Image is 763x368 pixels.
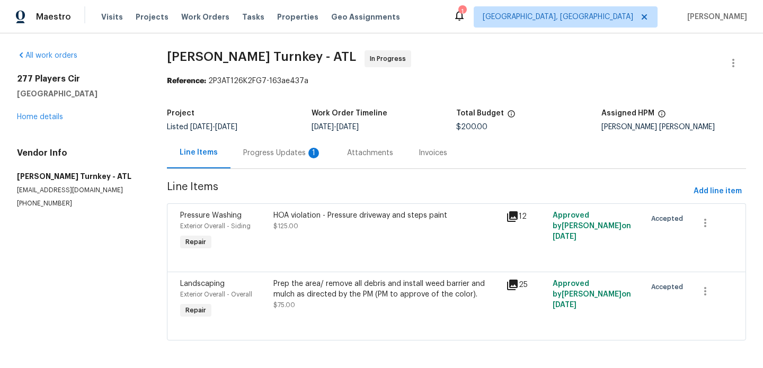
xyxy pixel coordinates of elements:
span: [DATE] [215,123,237,131]
div: 1 [308,148,319,158]
span: Pressure Washing [180,212,242,219]
div: 25 [506,279,546,291]
span: [GEOGRAPHIC_DATA], [GEOGRAPHIC_DATA] [483,12,633,22]
span: Accepted [651,282,687,292]
div: 1 [458,6,466,17]
div: [PERSON_NAME] [PERSON_NAME] [601,123,746,131]
span: $125.00 [273,223,298,229]
span: [DATE] [190,123,212,131]
div: Line Items [180,147,218,158]
span: Line Items [167,182,689,201]
span: Landscaping [180,280,225,288]
span: Listed [167,123,237,131]
span: [DATE] [553,233,576,240]
span: Repair [181,237,210,247]
span: Accepted [651,213,687,224]
h5: Total Budget [456,110,504,117]
span: Exterior Overall - Overall [180,291,252,298]
div: Invoices [419,148,447,158]
span: The hpm assigned to this work order. [658,110,666,123]
span: [DATE] [553,301,576,309]
span: $200.00 [456,123,487,131]
span: - [190,123,237,131]
h5: [GEOGRAPHIC_DATA] [17,88,141,99]
span: Visits [101,12,123,22]
span: Tasks [242,13,264,21]
a: All work orders [17,52,77,59]
button: Add line item [689,182,746,201]
span: Properties [277,12,318,22]
div: Attachments [347,148,393,158]
p: [PHONE_NUMBER] [17,199,141,208]
span: - [312,123,359,131]
div: HOA violation - Pressure driveway and steps paint [273,210,500,221]
span: $75.00 [273,302,295,308]
span: Maestro [36,12,71,22]
span: Approved by [PERSON_NAME] on [553,280,631,309]
h5: Assigned HPM [601,110,654,117]
a: Home details [17,113,63,121]
span: The total cost of line items that have been proposed by Opendoor. This sum includes line items th... [507,110,516,123]
span: In Progress [370,53,410,64]
span: Add line item [694,185,742,198]
h2: 277 Players Cir [17,74,141,84]
div: 2P3AT126K2FG7-163ae437a [167,76,746,86]
div: Prep the area/ remove all debris and install weed barrier and mulch as directed by the PM (PM to ... [273,279,500,300]
span: [DATE] [336,123,359,131]
div: Progress Updates [243,148,322,158]
span: Geo Assignments [331,12,400,22]
span: [PERSON_NAME] Turnkey - ATL [167,50,356,63]
span: Exterior Overall - Siding [180,223,251,229]
h5: [PERSON_NAME] Turnkey - ATL [17,171,141,182]
span: Work Orders [181,12,229,22]
span: Repair [181,305,210,316]
span: Approved by [PERSON_NAME] on [553,212,631,240]
p: [EMAIL_ADDRESS][DOMAIN_NAME] [17,186,141,195]
div: 12 [506,210,546,223]
h4: Vendor Info [17,148,141,158]
h5: Work Order Timeline [312,110,387,117]
span: [PERSON_NAME] [683,12,747,22]
span: Projects [136,12,168,22]
b: Reference: [167,77,206,85]
span: [DATE] [312,123,334,131]
h5: Project [167,110,194,117]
